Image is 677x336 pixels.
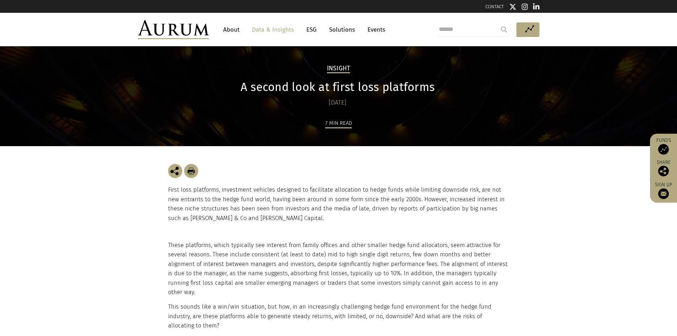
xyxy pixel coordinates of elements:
a: Sign up [654,182,673,199]
div: [DATE] [168,98,507,108]
img: Linkedin icon [533,3,539,10]
input: Submit [497,22,511,37]
a: ESG [303,23,320,36]
img: Twitter icon [509,3,516,10]
img: Instagram icon [522,3,528,10]
a: About [220,23,243,36]
p: These platforms, which typically see interest from family offices and other smaller hedge fund al... [168,241,507,297]
a: CONTACT [485,4,504,9]
p: This sounds like a win/win situation, but how, in an increasingly challenging hedge fund environm... [168,302,507,330]
div: Share [654,160,673,176]
h2: Insight [327,65,350,73]
h1: A second look at first loss platforms [168,80,507,94]
img: Sign up to our newsletter [658,188,669,199]
img: Share this post [658,166,669,176]
p: First loss platforms, investment vehicles designed to facilitate allocation to hedge funds while ... [168,185,509,223]
div: 7 min read [325,119,352,128]
img: Share this post [168,164,182,178]
a: Data & Insights [248,23,297,36]
a: Funds [654,137,673,155]
img: Aurum [138,20,209,39]
a: Solutions [326,23,359,36]
img: Download Article [184,164,198,178]
a: Events [364,23,385,36]
img: Access Funds [658,144,669,155]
